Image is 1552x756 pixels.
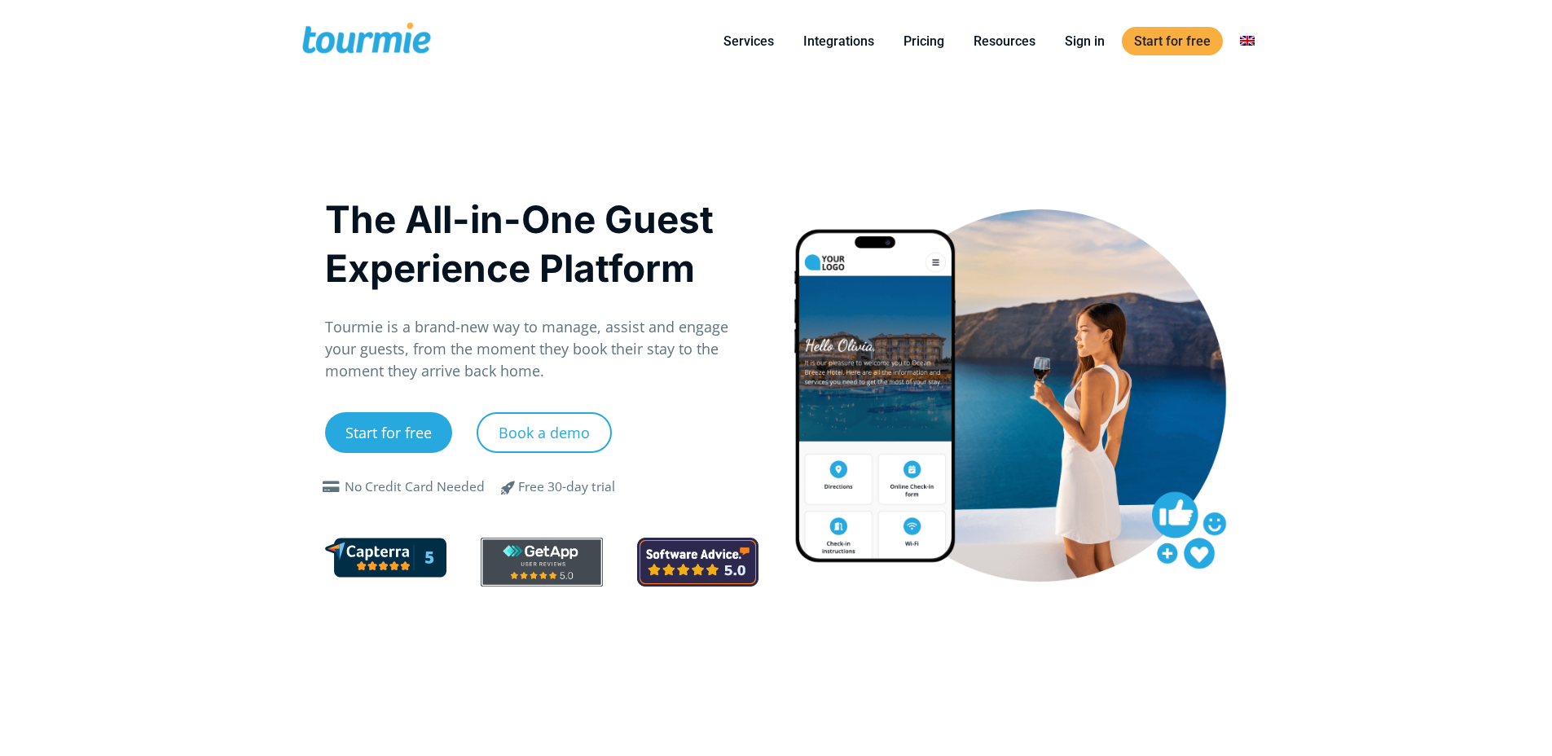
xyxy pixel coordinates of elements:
[477,412,612,453] a: Book a demo
[711,31,786,51] a: Services
[961,31,1048,51] a: Resources
[791,31,886,51] a: Integrations
[891,31,956,51] a: Pricing
[1053,31,1117,51] a: Sign in
[1122,27,1223,55] a: Start for free
[325,195,759,292] h1: The All-in-One Guest Experience Platform
[518,477,615,497] div: Free 30-day trial
[345,477,485,497] div: No Credit Card Needed
[325,412,452,453] a: Start for free
[319,481,345,494] span: 
[489,477,528,497] span: 
[325,316,759,382] p: Tourmie is a brand-new way to manage, assist and engage your guests, from the moment they book th...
